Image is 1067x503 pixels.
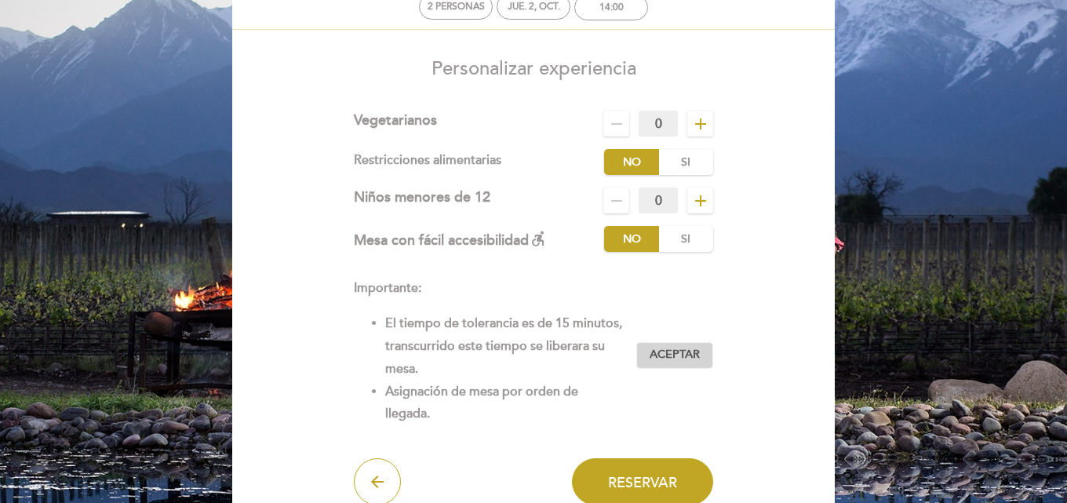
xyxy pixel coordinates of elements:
span: Reservar [608,473,677,490]
div: Niños menores de 12 [354,188,490,213]
div: Vegetarianos [354,111,437,137]
i: remove [607,115,626,133]
label: No [604,226,659,252]
div: 14:00 [599,2,624,13]
div: Restricciones alimentarias [354,149,605,175]
i: add [691,115,710,133]
strong: Importante: [354,280,421,296]
label: Si [658,149,713,175]
span: Personalizar experiencia [432,57,636,80]
div: jue. 2, oct. [508,1,560,13]
li: Asignación de mesa por orden de llegada. [385,381,625,426]
label: No [604,149,659,175]
button: Aceptar [636,342,713,369]
i: remove [607,191,626,210]
i: arrow_back [368,472,387,491]
label: Si [658,226,713,252]
span: Aceptar [650,347,700,363]
i: accessible_forward [529,229,548,248]
li: El tiempo de tolerancia es de 15 minutos, transcurrido este tiempo se liberara su mesa. [385,312,625,380]
div: Mesa con fácil accesibilidad [354,226,548,252]
span: 2 personas [428,1,485,13]
i: add [691,191,710,210]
